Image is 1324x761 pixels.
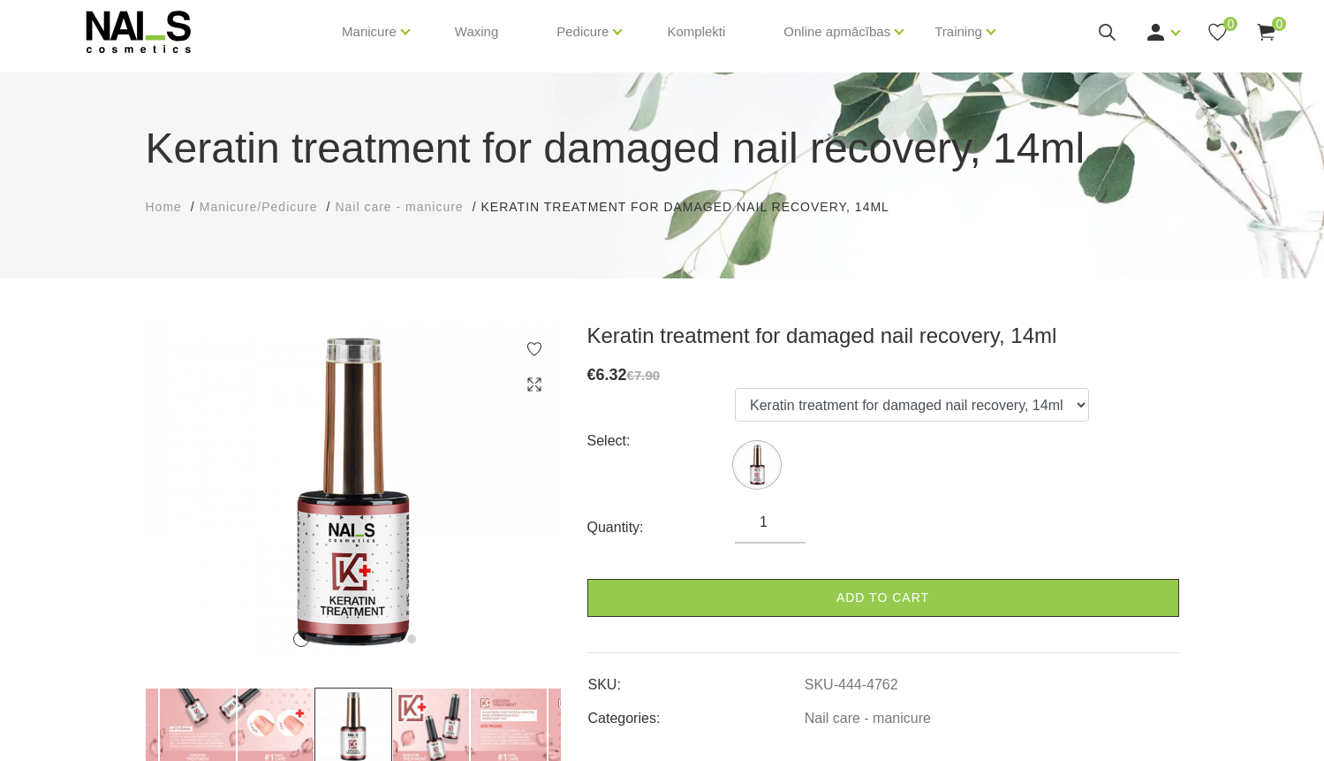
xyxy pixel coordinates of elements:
[481,198,907,217] li: Keratin treatment for damaged nail recovery, 14ml
[587,579,1179,617] a: Add to cart
[1255,21,1277,43] a: 0
[627,368,661,383] s: €7.90
[587,696,804,729] td: Categories:
[1207,21,1229,43] a: 0
[319,635,328,643] button: 2 of 6
[587,662,804,696] td: SKU:
[146,198,182,217] a: Home
[587,514,736,542] div: Quantity:
[407,635,416,643] button: 6 of 6
[587,366,596,384] span: €
[735,443,779,487] img: ...
[385,635,394,643] button: 5 of 6
[1223,17,1237,31] span: 0
[146,117,1179,180] h1: Keratin treatment for damaged nail recovery, 14ml
[587,323,1179,349] h3: Keratin treatment for damaged nail recovery, 14ml
[596,366,627,384] span: 6.32
[363,635,372,643] button: 4 of 6
[146,323,561,661] img: ...
[1272,17,1286,31] span: 0
[341,635,350,643] button: 3 of 6
[335,198,463,217] a: Nail care - manicure
[335,200,463,214] span: Nail care - manicure
[293,631,309,647] button: 1 of 6
[587,427,736,455] div: Select:
[805,677,898,693] a: SKU-444-4762
[200,200,318,214] span: Manicure/Pedicure
[805,711,931,727] a: Nail care - manicure
[146,200,182,214] span: Home
[200,198,318,217] a: Manicure/Pedicure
